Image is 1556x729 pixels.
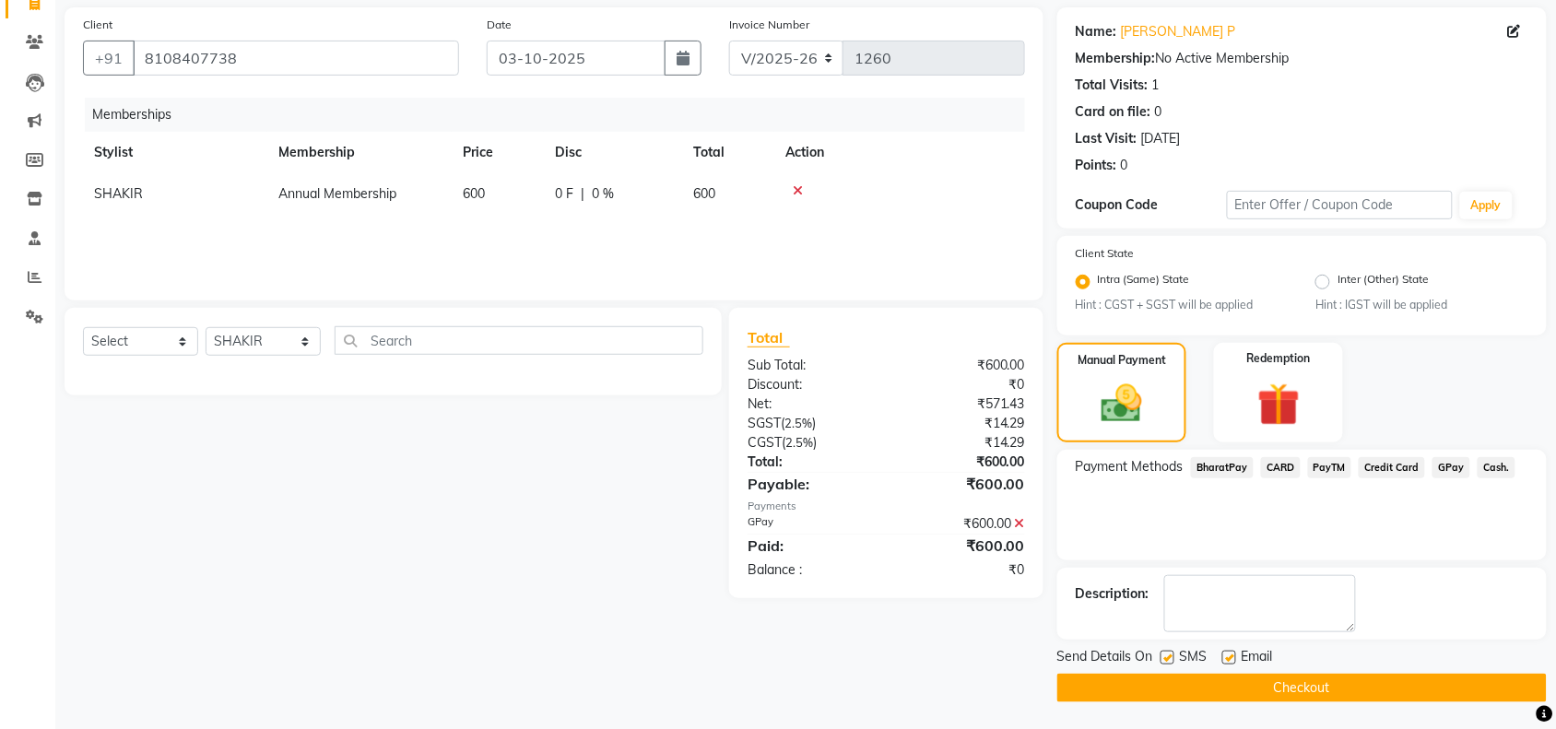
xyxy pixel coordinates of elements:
div: Last Visit: [1076,129,1138,148]
div: Net: [734,394,887,414]
div: Total: [734,453,887,472]
span: CGST [748,434,782,451]
div: ₹600.00 [886,535,1039,557]
div: Payments [748,499,1025,514]
span: 600 [693,185,715,202]
div: Paid: [734,535,887,557]
img: _gift.svg [1244,378,1314,430]
div: Total Visits: [1076,76,1149,95]
span: Send Details On [1057,647,1153,670]
label: Date [487,17,512,33]
div: ₹14.29 [886,414,1039,433]
div: Card on file: [1076,102,1151,122]
th: Total [682,132,774,173]
div: No Active Membership [1076,49,1528,68]
label: Invoice Number [729,17,809,33]
div: 0 [1121,156,1128,175]
div: GPay [734,514,887,534]
div: Membership: [1076,49,1156,68]
button: Apply [1460,192,1513,219]
span: Payment Methods [1076,457,1184,476]
label: Manual Payment [1078,352,1166,369]
label: Redemption [1247,350,1311,367]
div: ₹600.00 [886,473,1039,495]
label: Client [83,17,112,33]
span: 2.5% [785,435,813,450]
label: Client State [1076,245,1135,262]
th: Membership [267,132,452,173]
div: Sub Total: [734,356,887,375]
input: Search [335,326,703,355]
div: Name: [1076,22,1117,41]
span: SMS [1180,647,1208,670]
div: 1 [1152,76,1160,95]
div: ₹571.43 [886,394,1039,414]
span: Credit Card [1359,457,1425,478]
div: Coupon Code [1076,195,1227,215]
span: SGST [748,415,781,431]
span: CARD [1261,457,1301,478]
button: Checkout [1057,674,1547,702]
span: Email [1242,647,1273,670]
div: Payable: [734,473,887,495]
span: PayTM [1308,457,1352,478]
span: 600 [463,185,485,202]
div: Discount: [734,375,887,394]
span: Cash. [1478,457,1515,478]
span: Total [748,328,790,347]
small: Hint : IGST will be applied [1315,297,1527,313]
th: Stylist [83,132,267,173]
div: 0 [1155,102,1162,122]
span: BharatPay [1191,457,1254,478]
th: Action [774,132,1025,173]
button: +91 [83,41,135,76]
span: Annual Membership [278,185,396,202]
div: [DATE] [1141,129,1181,148]
span: 0 F [555,184,573,204]
th: Disc [544,132,682,173]
input: Search by Name/Mobile/Email/Code [133,41,459,76]
img: _cash.svg [1089,380,1155,427]
div: ₹14.29 [886,433,1039,453]
a: [PERSON_NAME] P [1121,22,1236,41]
span: 2.5% [784,416,812,430]
label: Inter (Other) State [1338,271,1429,293]
span: SHAKIR [94,185,143,202]
div: Points: [1076,156,1117,175]
div: Memberships [85,98,1039,132]
th: Price [452,132,544,173]
div: ( ) [734,433,887,453]
div: ₹0 [886,375,1039,394]
div: ₹600.00 [886,514,1039,534]
div: ₹600.00 [886,453,1039,472]
div: Description: [1076,584,1149,604]
div: ₹600.00 [886,356,1039,375]
div: Balance : [734,560,887,580]
div: ( ) [734,414,887,433]
label: Intra (Same) State [1098,271,1190,293]
small: Hint : CGST + SGST will be applied [1076,297,1288,313]
span: 0 % [592,184,614,204]
input: Enter Offer / Coupon Code [1227,191,1453,219]
span: GPay [1432,457,1470,478]
span: | [581,184,584,204]
div: ₹0 [886,560,1039,580]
